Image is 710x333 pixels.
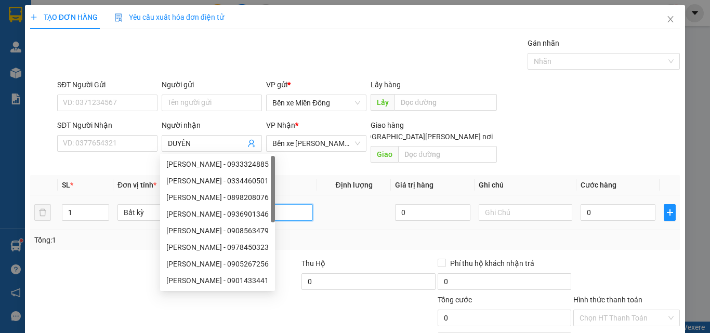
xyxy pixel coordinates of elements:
[395,181,433,189] span: Giá trị hàng
[160,222,275,239] div: DUYÊN - 0908563479
[162,119,262,131] div: Người nhận
[57,79,157,90] div: SĐT Người Gửi
[371,94,395,111] span: Lấy
[335,181,372,189] span: Định lượng
[166,258,269,270] div: [PERSON_NAME] - 0905267256
[166,275,269,286] div: [PERSON_NAME] - 0901433441
[446,258,538,269] span: Phí thu hộ khách nhận trả
[573,296,642,304] label: Hình thức thanh toán
[272,136,360,151] span: Bến xe Quảng Ngãi
[160,256,275,272] div: DUYÊN - 0905267256
[371,121,404,129] span: Giao hàng
[581,181,616,189] span: Cước hàng
[166,158,269,170] div: [PERSON_NAME] - 0933324885
[371,81,401,89] span: Lấy hàng
[166,208,269,220] div: [PERSON_NAME] - 0936901346
[166,175,269,187] div: [PERSON_NAME] - 0334460501
[160,272,275,289] div: DUYÊN - 0901433441
[30,13,98,21] span: TẠO ĐƠN HÀNG
[160,189,275,206] div: DUYÊN - 0898208076
[664,204,676,221] button: plus
[272,95,360,111] span: Bến xe Miền Đông
[395,204,470,221] input: 0
[30,14,37,21] span: plus
[528,39,559,47] label: Gán nhãn
[475,175,576,195] th: Ghi chú
[117,181,156,189] span: Đơn vị tính
[5,5,151,44] li: Rạng Đông Buslines
[34,204,51,221] button: delete
[666,15,675,23] span: close
[479,204,572,221] input: Ghi Chú
[395,94,497,111] input: Dọc đường
[62,181,70,189] span: SL
[247,139,256,148] span: user-add
[160,156,275,172] div: duyên - 0933324885
[124,205,205,220] span: Bất kỳ
[438,296,472,304] span: Tổng cước
[34,234,275,246] div: Tổng: 1
[166,192,269,203] div: [PERSON_NAME] - 0898208076
[72,56,138,102] li: VP Bến xe [PERSON_NAME][GEOGRAPHIC_DATA][PERSON_NAME]
[162,79,262,90] div: Người gửi
[656,5,685,34] button: Close
[114,14,123,22] img: icon
[371,146,398,163] span: Giao
[351,131,497,142] span: [GEOGRAPHIC_DATA][PERSON_NAME] nơi
[166,225,269,236] div: [PERSON_NAME] - 0908563479
[160,172,275,189] div: DUYÊN - 0334460501
[160,239,275,256] div: DUYÊN - 0978450323
[398,146,497,163] input: Dọc đường
[5,56,72,79] li: VP Bến xe Miền Đông
[166,242,269,253] div: [PERSON_NAME] - 0978450323
[301,259,325,268] span: Thu Hộ
[266,121,295,129] span: VP Nhận
[57,119,157,131] div: SĐT Người Nhận
[266,79,366,90] div: VP gửi
[160,206,275,222] div: DUYÊN - 0936901346
[664,208,675,217] span: plus
[114,13,224,21] span: Yêu cầu xuất hóa đơn điện tử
